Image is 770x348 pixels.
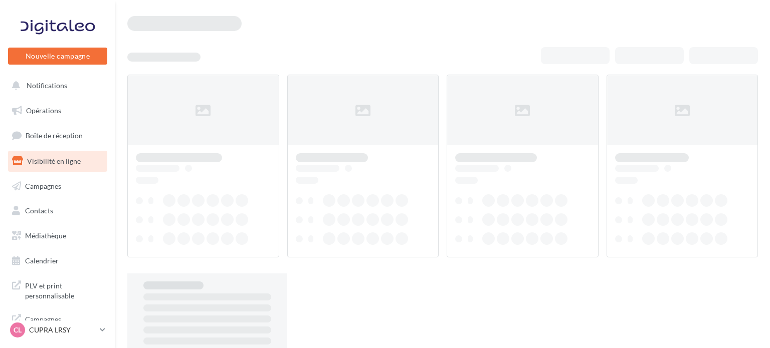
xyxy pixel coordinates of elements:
a: Boîte de réception [6,125,109,146]
span: Boîte de réception [26,131,83,140]
a: Médiathèque [6,225,109,246]
a: Campagnes [6,176,109,197]
span: Contacts [25,206,53,215]
span: PLV et print personnalisable [25,279,103,300]
a: Opérations [6,100,109,121]
span: Visibilité en ligne [27,157,81,165]
span: Notifications [27,81,67,90]
a: Contacts [6,200,109,221]
a: Visibilité en ligne [6,151,109,172]
span: Opérations [26,106,61,115]
a: CL CUPRA LRSY [8,320,107,339]
a: Campagnes DataOnDemand [6,308,109,338]
span: Campagnes DataOnDemand [25,312,103,334]
span: Calendrier [25,256,59,265]
span: CL [14,325,22,335]
button: Notifications [6,75,105,96]
a: Calendrier [6,250,109,271]
p: CUPRA LRSY [29,325,96,335]
a: PLV et print personnalisable [6,275,109,304]
button: Nouvelle campagne [8,48,107,65]
span: Médiathèque [25,231,66,240]
span: Campagnes [25,181,61,190]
